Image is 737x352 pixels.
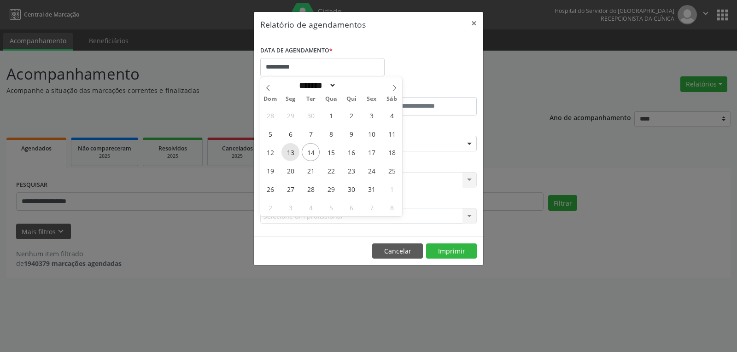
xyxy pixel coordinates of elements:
[302,198,320,216] span: Novembro 4, 2025
[281,106,299,124] span: Setembro 29, 2025
[372,243,423,259] button: Cancelar
[302,162,320,179] span: Outubro 21, 2025
[363,198,380,216] span: Novembro 7, 2025
[281,180,299,198] span: Outubro 27, 2025
[383,143,401,161] span: Outubro 18, 2025
[371,83,477,97] label: ATÉ
[426,243,477,259] button: Imprimir
[281,125,299,143] span: Outubro 6, 2025
[260,18,366,30] h5: Relatório de agendamentos
[383,180,401,198] span: Novembro 1, 2025
[362,96,382,102] span: Sex
[302,180,320,198] span: Outubro 28, 2025
[322,106,340,124] span: Outubro 1, 2025
[261,143,279,161] span: Outubro 12, 2025
[301,96,321,102] span: Ter
[296,81,336,90] select: Month
[261,162,279,179] span: Outubro 19, 2025
[382,96,402,102] span: Sáb
[342,198,360,216] span: Novembro 6, 2025
[261,125,279,143] span: Outubro 5, 2025
[322,162,340,179] span: Outubro 22, 2025
[281,143,299,161] span: Outubro 13, 2025
[341,96,362,102] span: Qui
[302,125,320,143] span: Outubro 7, 2025
[281,96,301,102] span: Seg
[342,106,360,124] span: Outubro 2, 2025
[322,198,340,216] span: Novembro 5, 2025
[260,96,281,102] span: Dom
[383,125,401,143] span: Outubro 11, 2025
[261,180,279,198] span: Outubro 26, 2025
[302,106,320,124] span: Setembro 30, 2025
[302,143,320,161] span: Outubro 14, 2025
[465,12,483,35] button: Close
[363,125,380,143] span: Outubro 10, 2025
[363,106,380,124] span: Outubro 3, 2025
[383,162,401,179] span: Outubro 25, 2025
[342,162,360,179] span: Outubro 23, 2025
[336,81,367,90] input: Year
[342,125,360,143] span: Outubro 9, 2025
[281,198,299,216] span: Novembro 3, 2025
[321,96,341,102] span: Qua
[322,143,340,161] span: Outubro 15, 2025
[322,180,340,198] span: Outubro 29, 2025
[322,125,340,143] span: Outubro 8, 2025
[363,162,380,179] span: Outubro 24, 2025
[260,44,333,58] label: DATA DE AGENDAMENTO
[342,180,360,198] span: Outubro 30, 2025
[261,106,279,124] span: Setembro 28, 2025
[261,198,279,216] span: Novembro 2, 2025
[281,162,299,179] span: Outubro 20, 2025
[383,198,401,216] span: Novembro 8, 2025
[342,143,360,161] span: Outubro 16, 2025
[363,143,380,161] span: Outubro 17, 2025
[363,180,380,198] span: Outubro 31, 2025
[383,106,401,124] span: Outubro 4, 2025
